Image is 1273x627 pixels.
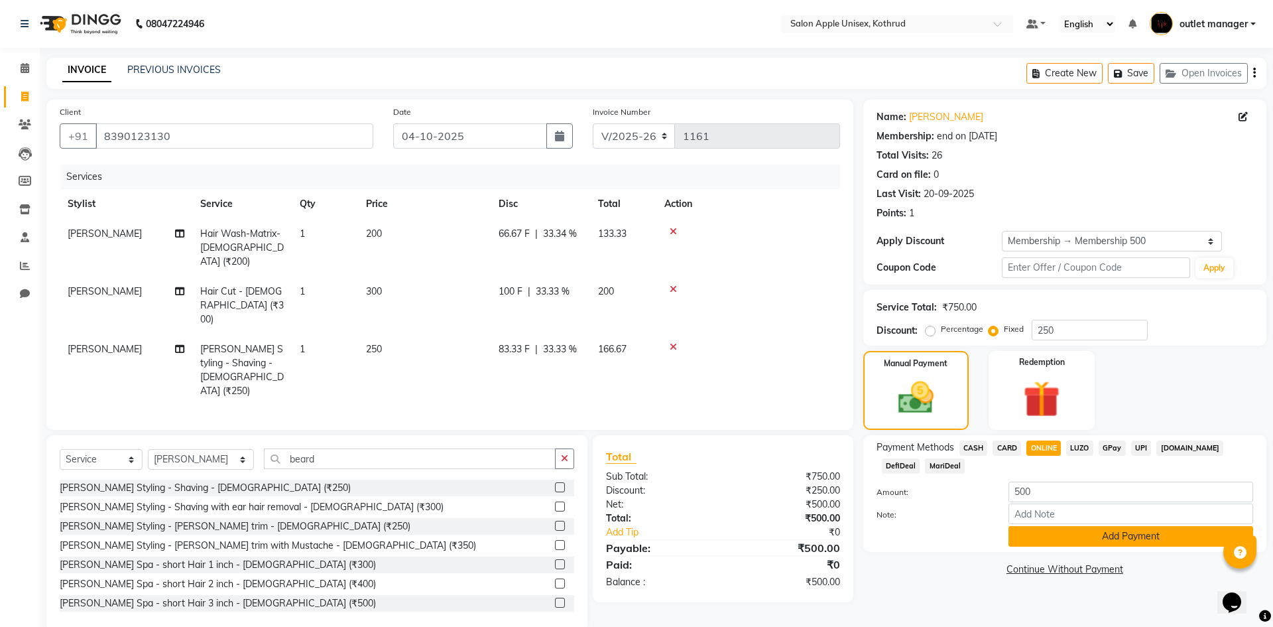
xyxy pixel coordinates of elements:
div: Coupon Code [877,261,1002,275]
div: Total: [596,512,723,525]
div: [PERSON_NAME] Styling - [PERSON_NAME] trim - [DEMOGRAPHIC_DATA] (₹250) [60,520,410,533]
div: ₹0 [723,557,849,573]
div: Total Visits: [877,149,929,163]
div: ₹750.00 [723,470,849,484]
label: Redemption [1019,356,1065,368]
img: logo [34,5,125,42]
div: [PERSON_NAME] Styling - Shaving with ear hair removal - [DEMOGRAPHIC_DATA] (₹300) [60,500,444,514]
th: Price [358,189,491,219]
label: Amount: [867,486,999,498]
button: Add Payment [1008,526,1253,547]
span: [PERSON_NAME] [68,228,142,240]
span: CASH [959,441,988,456]
span: GPay [1099,441,1126,456]
span: UPI [1131,441,1152,456]
div: Sub Total: [596,470,723,484]
a: INVOICE [62,58,111,82]
a: Continue Without Payment [866,563,1264,577]
button: Create New [1026,63,1103,84]
label: Client [60,106,81,118]
label: Note: [867,509,999,521]
th: Qty [292,189,358,219]
div: Points: [877,206,906,220]
span: | [535,342,538,356]
span: 250 [366,343,382,355]
input: Add Note [1008,504,1253,524]
img: _cash.svg [887,378,945,418]
span: CARD [993,441,1021,456]
div: ₹250.00 [723,484,849,498]
span: | [535,227,538,241]
span: [PERSON_NAME] [68,343,142,355]
div: 0 [934,168,939,182]
span: 133.33 [598,228,627,240]
div: Services [61,165,850,189]
label: Date [393,106,411,118]
div: end on [DATE] [937,129,997,143]
b: 08047224946 [146,5,204,42]
div: Discount: [596,484,723,498]
label: Invoice Number [593,106,650,118]
button: +91 [60,123,97,149]
div: Name: [877,110,906,124]
div: Apply Discount [877,234,1002,248]
div: 26 [932,149,942,163]
span: Total [606,450,636,464]
span: 33.33 % [536,285,570,299]
div: [PERSON_NAME] Spa - short Hair 3 inch - [DEMOGRAPHIC_DATA] (₹500) [60,596,376,610]
input: Search or Scan [264,449,556,469]
div: ₹500.00 [723,540,849,556]
span: 83.33 F [499,342,530,356]
div: 20-09-2025 [924,187,974,201]
label: Manual Payment [884,358,947,370]
img: outlet manager [1150,12,1173,35]
div: ₹750.00 [942,301,977,314]
div: Net: [596,498,723,512]
div: [PERSON_NAME] Spa - short Hair 1 inch - [DEMOGRAPHIC_DATA] (₹300) [60,558,376,572]
div: [PERSON_NAME] Spa - short Hair 2 inch - [DEMOGRAPHIC_DATA] (₹400) [60,577,376,591]
th: Action [656,189,840,219]
th: Service [192,189,292,219]
span: 33.34 % [543,227,577,241]
span: Hair Cut - [DEMOGRAPHIC_DATA] (₹300) [200,285,284,325]
span: 1 [300,285,305,297]
div: Service Total: [877,301,937,314]
a: Add Tip [596,525,744,539]
span: outlet manager [1180,17,1248,31]
th: Stylist [60,189,192,219]
span: Hair Wash-Matrix-[DEMOGRAPHIC_DATA] (₹200) [200,228,284,267]
span: 200 [598,285,614,297]
span: 1 [300,343,305,355]
span: 33.33 % [543,342,577,356]
span: Payment Methods [877,441,954,454]
div: ₹500.00 [723,512,849,525]
div: Payable: [596,540,723,556]
a: [PERSON_NAME] [909,110,983,124]
span: 66.67 F [499,227,530,241]
div: Paid: [596,557,723,573]
span: MariDeal [925,458,965,474]
span: 166.67 [598,343,627,355]
th: Total [590,189,656,219]
button: Apply [1195,258,1233,278]
div: Membership: [877,129,934,143]
span: [PERSON_NAME] [68,285,142,297]
iframe: chat widget [1217,574,1260,614]
div: ₹500.00 [723,498,849,512]
span: [PERSON_NAME] Styling - Shaving - [DEMOGRAPHIC_DATA] (₹250) [200,343,284,397]
div: [PERSON_NAME] Styling - [PERSON_NAME] trim with Mustache - [DEMOGRAPHIC_DATA] (₹350) [60,539,476,553]
label: Fixed [1004,323,1024,335]
span: 300 [366,285,382,297]
div: 1 [909,206,914,220]
label: Percentage [941,323,983,335]
div: Card on file: [877,168,931,182]
input: Enter Offer / Coupon Code [1002,257,1190,278]
span: [DOMAIN_NAME] [1156,441,1223,456]
span: | [528,285,530,299]
button: Open Invoices [1160,63,1248,84]
div: ₹0 [744,525,849,539]
input: Amount [1008,482,1253,502]
div: Last Visit: [877,187,921,201]
span: ONLINE [1026,441,1061,456]
img: _gift.svg [1012,376,1071,422]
